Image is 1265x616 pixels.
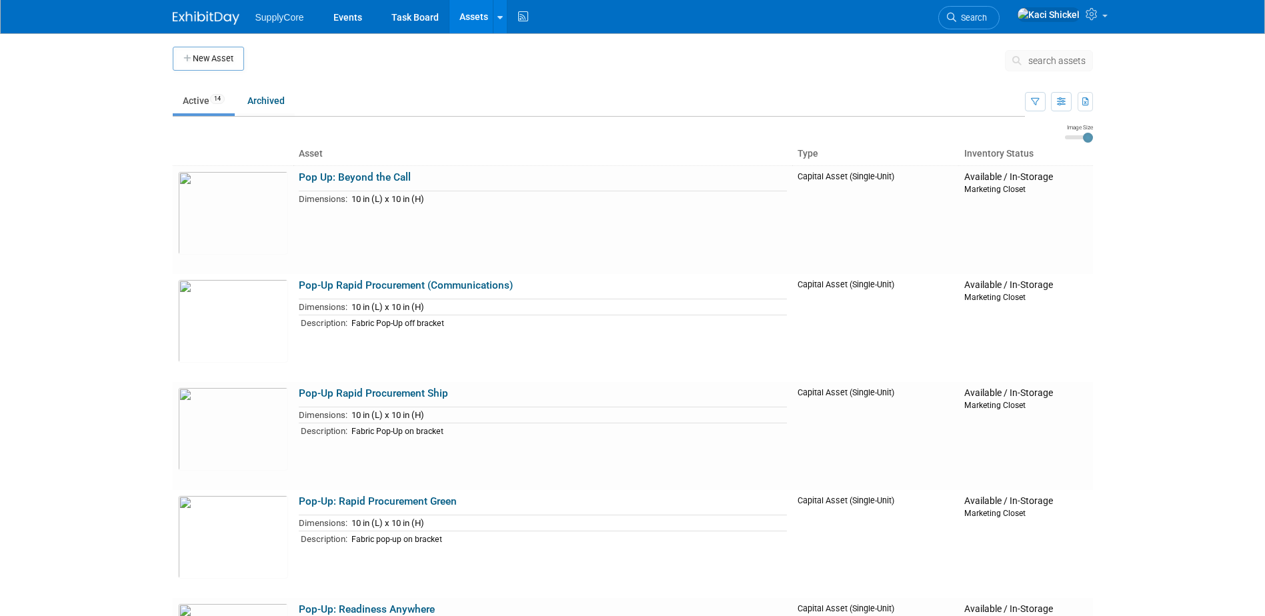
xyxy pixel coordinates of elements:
[173,47,244,71] button: New Asset
[964,171,1087,183] div: Available / In-Storage
[299,279,513,291] a: Pop-Up Rapid Procurement (Communications)
[792,490,959,598] td: Capital Asset (Single-Unit)
[299,315,347,330] td: Description:
[173,11,239,25] img: ExhibitDay
[964,399,1087,411] div: Marketing Closet
[1028,55,1086,66] span: search assets
[299,603,435,615] a: Pop-Up: Readiness Anywhere
[351,194,424,204] span: 10 in (L) x 10 in (H)
[293,143,792,165] th: Asset
[964,507,1087,519] div: Marketing Closet
[964,603,1087,615] div: Available / In-Storage
[964,495,1087,507] div: Available / In-Storage
[964,183,1087,195] div: Marketing Closet
[964,291,1087,303] div: Marketing Closet
[1005,50,1093,71] button: search assets
[792,165,959,274] td: Capital Asset (Single-Unit)
[351,535,787,545] div: Fabric pop-up on bracket
[299,531,347,546] td: Description:
[964,387,1087,399] div: Available / In-Storage
[299,495,457,507] a: Pop-Up: Rapid Procurement Green
[351,427,787,437] div: Fabric Pop-Up on bracket
[299,299,347,315] td: Dimensions:
[792,382,959,490] td: Capital Asset (Single-Unit)
[299,387,448,399] a: Pop-Up Rapid Procurement Ship
[956,13,987,23] span: Search
[210,94,225,104] span: 14
[255,12,304,23] span: SupplyCore
[792,274,959,382] td: Capital Asset (Single-Unit)
[351,302,424,312] span: 10 in (L) x 10 in (H)
[299,191,347,207] td: Dimensions:
[351,319,787,329] div: Fabric Pop-Up off bracket
[299,171,411,183] a: Pop Up: Beyond the Call
[237,88,295,113] a: Archived
[351,410,424,420] span: 10 in (L) x 10 in (H)
[351,518,424,528] span: 10 in (L) x 10 in (H)
[299,423,347,438] td: Description:
[299,515,347,531] td: Dimensions:
[938,6,1000,29] a: Search
[1065,123,1093,131] div: Image Size
[299,407,347,423] td: Dimensions:
[792,143,959,165] th: Type
[964,279,1087,291] div: Available / In-Storage
[173,88,235,113] a: Active14
[1017,7,1080,22] img: Kaci Shickel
